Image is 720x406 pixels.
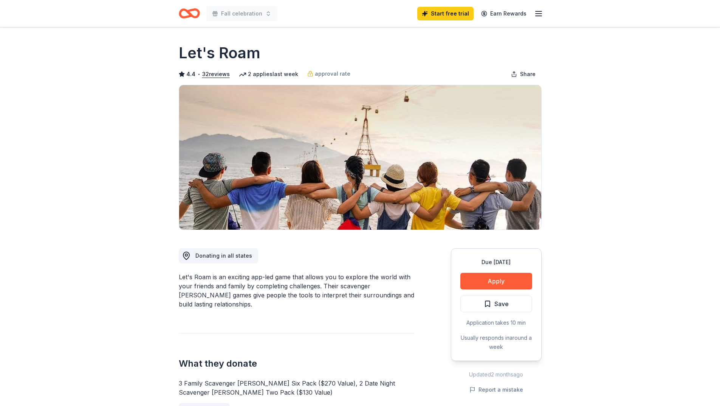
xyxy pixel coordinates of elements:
div: 2 applies last week [239,70,298,79]
h2: What they donate [179,358,415,370]
a: Home [179,5,200,22]
button: Save [460,296,532,312]
button: 32reviews [202,70,230,79]
span: Share [520,70,536,79]
a: Earn Rewards [477,7,531,20]
div: Due [DATE] [460,258,532,267]
button: Report a mistake [469,385,523,394]
a: Start free trial [417,7,474,20]
span: Donating in all states [195,252,252,259]
span: Save [494,299,509,309]
span: approval rate [315,69,350,78]
div: Updated 2 months ago [451,370,542,379]
div: Application takes 10 min [460,318,532,327]
div: Usually responds in around a week [460,333,532,352]
img: Image for Let's Roam [179,85,541,230]
span: Fall celebration [221,9,262,18]
div: Let's Roam is an exciting app-led game that allows you to explore the world with your friends and... [179,272,415,309]
button: Share [505,67,542,82]
a: approval rate [307,69,350,78]
div: 3 Family Scavenger [PERSON_NAME] Six Pack ($270 Value), 2 Date Night Scavenger [PERSON_NAME] Two ... [179,379,415,397]
h1: Let's Roam [179,42,260,64]
span: 4.4 [186,70,195,79]
button: Fall celebration [206,6,277,21]
span: • [197,71,200,77]
button: Apply [460,273,532,289]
